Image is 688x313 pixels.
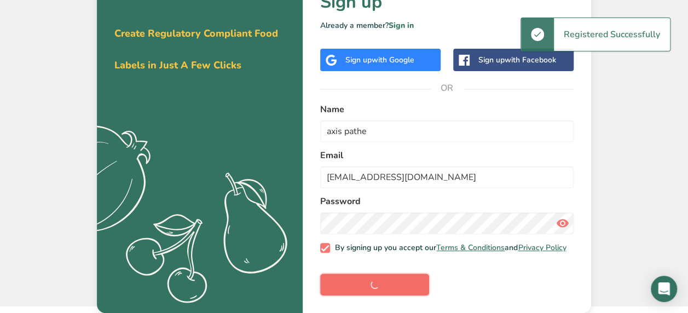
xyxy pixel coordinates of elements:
[320,149,574,162] label: Email
[505,55,556,65] span: with Facebook
[320,20,574,31] p: Already a member?
[114,27,278,72] span: Create Regulatory Compliant Food Labels in Just A Few Clicks
[372,55,414,65] span: with Google
[651,276,677,302] div: Open Intercom Messenger
[320,195,574,208] label: Password
[320,120,574,142] input: John Doe
[345,54,414,66] div: Sign up
[431,72,464,105] span: OR
[554,18,670,51] div: Registered Successfully
[330,243,566,253] span: By signing up you accept our and
[320,166,574,188] input: email@example.com
[320,103,574,116] label: Name
[436,242,505,253] a: Terms & Conditions
[478,54,556,66] div: Sign up
[518,242,566,253] a: Privacy Policy
[389,20,414,31] a: Sign in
